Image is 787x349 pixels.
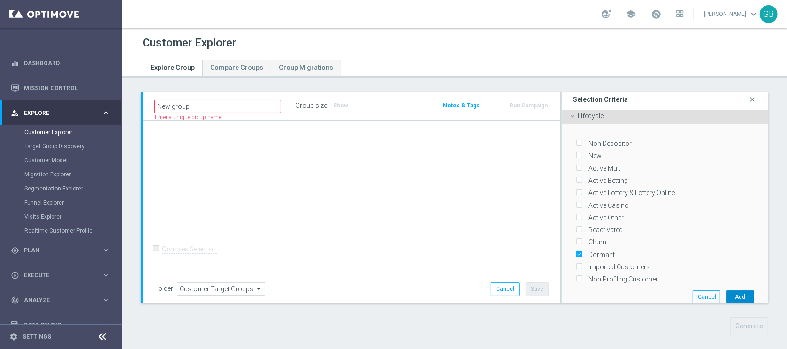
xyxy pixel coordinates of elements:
button: Add [726,290,754,303]
label: Active Casino [585,201,629,210]
div: Target Group Discovery [24,139,121,153]
span: school [626,9,636,19]
button: Generate [730,317,768,335]
label: Complex Selection [162,245,217,254]
a: Dashboard [24,51,110,76]
label: Dormant [585,250,615,259]
label: Non Profiling Customer [585,275,658,283]
div: Segmentation Explorer [24,182,121,196]
i: keyboard_arrow_right [101,296,110,304]
span: Execute [24,273,101,278]
label: Imported Customers [585,263,650,271]
div: GB [760,5,778,23]
a: Funnel Explorer [24,199,98,206]
label: : [327,102,329,110]
label: Reactivated [585,226,623,234]
button: play_circle_outline Execute keyboard_arrow_right [10,272,111,279]
a: Settings [23,334,51,340]
a: Realtime Customer Profile [24,227,98,235]
span: Plan [24,248,101,253]
a: Migration Explorer [24,171,98,178]
label: Enter a unique group name [155,114,221,121]
label: Active Other [585,213,624,222]
i: keyboard_arrow_right [101,108,110,117]
label: Active Betting [585,176,628,185]
button: Cancel [491,282,520,296]
a: Mission Control [24,76,110,100]
i: keyboard_arrow_right [101,320,110,329]
button: equalizer Dashboard [10,60,111,67]
label: New [585,152,602,160]
ul: Tabs [143,60,341,76]
a: [PERSON_NAME]keyboard_arrow_down [703,7,760,21]
i: settings [9,333,18,341]
span: Compare Groups [210,64,263,71]
button: person_search Explore keyboard_arrow_right [10,109,111,117]
i: person_search [11,109,19,117]
label: Active Multi [585,164,622,173]
span: keyboard_arrow_down [749,9,759,19]
i: track_changes [11,296,19,304]
div: Funnel Explorer [24,196,121,210]
i: equalizer [11,59,19,68]
div: Data Studio [11,321,101,329]
div: Explore [11,109,101,117]
div: Dashboard [11,51,110,76]
div: Execute [11,271,101,280]
a: Visits Explorer [24,213,98,220]
i: close [748,93,757,106]
button: Mission Control [10,84,111,92]
label: Churn [585,238,606,246]
h3: Selection Criteria [573,95,628,104]
i: keyboard_arrow_right [101,271,110,280]
div: Realtime Customer Profile [24,224,121,238]
a: Segmentation Explorer [24,185,98,192]
label: Non Depositor [585,139,632,148]
a: Customer Model [24,157,98,164]
span: Explore [24,110,101,116]
div: Plan [11,246,101,255]
div: Mission Control [11,76,110,100]
div: Visits Explorer [24,210,121,224]
input: Enter a name for this target group [154,100,281,113]
button: Cancel [693,290,720,303]
span: Lifecycle [578,112,604,120]
button: Data Studio keyboard_arrow_right [10,321,111,329]
div: Customer Model [24,153,121,167]
div: Customer Explorer [24,125,121,139]
button: track_changes Analyze keyboard_arrow_right [10,296,111,304]
span: Data Studio [24,322,101,328]
div: Migration Explorer [24,167,121,182]
i: keyboard_arrow_right [101,246,110,255]
label: Folder [154,285,173,293]
i: play_circle_outline [11,271,19,280]
h1: Customer Explorer [143,36,236,50]
span: Explore Group [151,64,195,71]
button: Notes & Tags [442,100,481,111]
label: Active Lottery & Lottery Online [585,189,675,197]
button: gps_fixed Plan keyboard_arrow_right [10,247,111,254]
a: Target Group Discovery [24,143,98,150]
i: gps_fixed [11,246,19,255]
label: Group size [295,102,327,110]
div: Analyze [11,296,101,304]
button: Save [526,282,549,296]
span: Analyze [24,297,101,303]
a: Customer Explorer [24,129,98,136]
span: Group Migrations [279,64,333,71]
